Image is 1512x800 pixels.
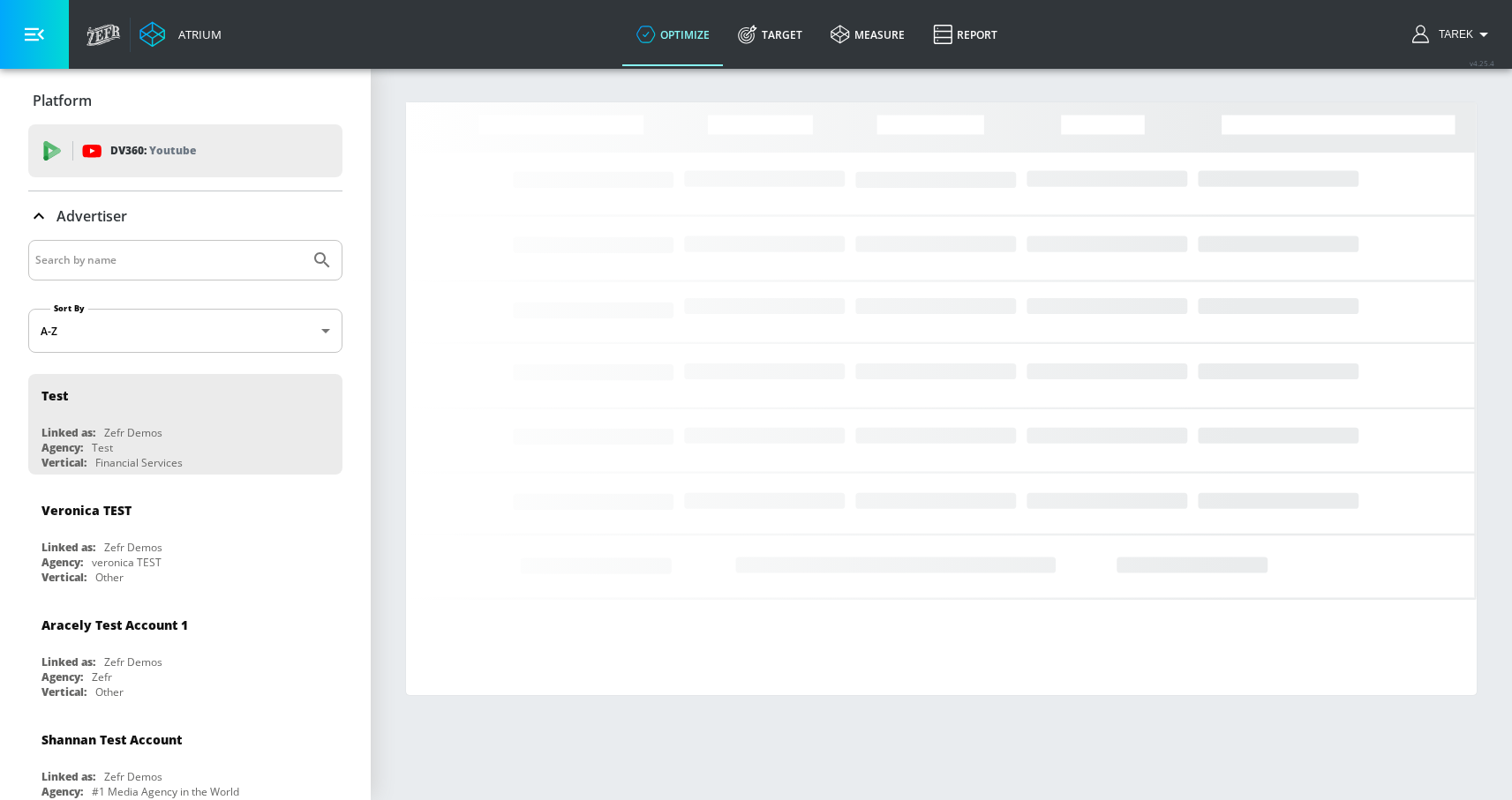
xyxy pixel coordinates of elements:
[41,684,87,699] div: Vertical:
[28,489,342,589] div: Veronica TESTLinked as:Zefr DemosAgency:veronica TESTVertical:Other
[104,425,162,440] div: Zefr Demos
[35,249,303,272] input: Search by name
[1470,58,1494,68] span: v 4.25.4
[41,425,95,440] div: Linked as:
[41,502,132,519] div: Veronica TEST
[41,654,95,669] div: Linked as:
[104,540,162,555] div: Zefr Demos
[28,76,342,125] div: Platform
[28,374,342,475] div: TestLinked as:Zefr DemosAgency:TestVertical:Financial Services
[50,303,88,314] label: Sort By
[92,440,113,455] div: Test
[724,3,816,66] a: Target
[33,91,92,110] p: Platform
[41,540,95,555] div: Linked as:
[41,784,83,799] div: Agency:
[41,731,182,748] div: Shannan Test Account
[139,21,222,48] a: Atrium
[92,555,162,570] div: veronica TEST
[104,769,162,784] div: Zefr Demos
[28,603,342,704] div: Aracely Test Account 1Linked as:Zefr DemosAgency:ZefrVertical:Other
[92,784,239,799] div: #1 Media Agency in the World
[41,617,188,633] div: Aracely Test Account 1
[919,3,1012,66] a: Report
[41,555,83,570] div: Agency:
[816,3,919,66] a: measure
[28,191,342,241] div: Advertiser
[171,26,222,42] div: Atrium
[104,654,162,669] div: Zefr Demos
[95,684,124,699] div: Other
[149,141,196,160] p: Youtube
[110,141,196,161] p: DV360:
[41,669,83,684] div: Agency:
[41,440,83,455] div: Agency:
[28,124,342,177] div: DV360: Youtube
[95,455,183,470] div: Financial Services
[41,570,87,585] div: Vertical:
[41,387,68,404] div: Test
[56,206,127,226] p: Advertiser
[28,309,342,353] div: A-Z
[1412,24,1494,45] button: Tarek
[41,769,95,784] div: Linked as:
[1432,28,1473,41] span: login as: tarek.rabbani@zefr.com
[41,455,87,470] div: Vertical:
[622,3,724,66] a: optimize
[95,570,124,585] div: Other
[92,669,112,684] div: Zefr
